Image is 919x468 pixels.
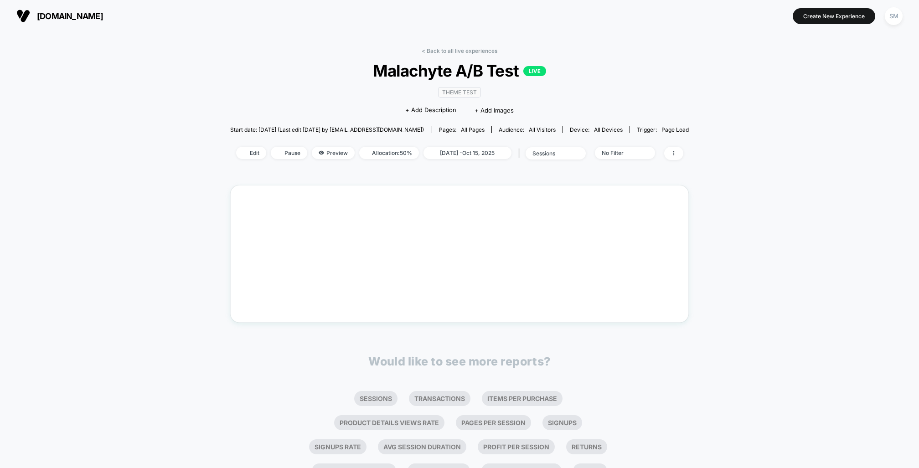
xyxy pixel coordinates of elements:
[499,126,556,133] div: Audience:
[253,61,666,80] span: Malachyte A/B Test
[405,106,456,115] span: + Add Description
[409,391,470,406] li: Transactions
[461,126,485,133] span: all pages
[230,126,424,133] span: Start date: [DATE] (Last edit [DATE] by [EMAIL_ADDRESS][DOMAIN_NAME])
[378,439,466,454] li: Avg Session Duration
[542,415,582,430] li: Signups
[236,147,266,159] span: Edit
[594,126,623,133] span: all devices
[885,7,903,25] div: SM
[334,415,444,430] li: Product Details Views Rate
[439,126,485,133] div: Pages:
[354,391,398,406] li: Sessions
[423,147,511,159] span: [DATE] - Oct 15, 2025
[14,9,106,23] button: [DOMAIN_NAME]
[523,66,546,76] p: LIVE
[438,87,481,98] span: Theme Test
[882,7,905,26] button: SM
[516,147,526,160] span: |
[422,47,497,54] a: < Back to all live experiences
[602,149,638,156] div: No Filter
[637,126,689,133] div: Trigger:
[661,126,689,133] span: Page Load
[309,439,367,454] li: Signups Rate
[563,126,630,133] span: Device:
[368,355,551,368] p: Would like to see more reports?
[566,439,607,454] li: Returns
[37,11,103,21] span: [DOMAIN_NAME]
[482,391,563,406] li: Items Per Purchase
[478,439,555,454] li: Profit Per Session
[532,150,569,157] div: sessions
[312,147,355,159] span: Preview
[475,107,514,114] span: + Add Images
[16,9,30,23] img: Visually logo
[529,126,556,133] span: All Visitors
[271,147,307,159] span: Pause
[793,8,875,24] button: Create New Experience
[359,147,419,159] span: Allocation: 50%
[456,415,531,430] li: Pages Per Session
